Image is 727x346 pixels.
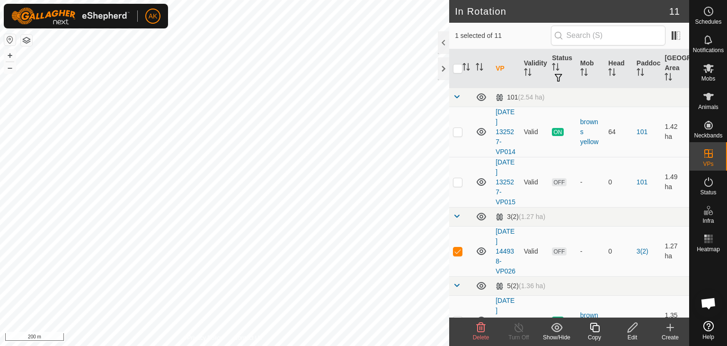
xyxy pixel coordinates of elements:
span: (1.27 ha) [519,213,545,220]
a: Contact Us [234,334,262,342]
div: browns yellow [580,117,601,147]
span: 1 selected of 11 [455,31,550,41]
span: 11 [669,4,680,18]
div: - [580,177,601,187]
p-sorticon: Activate to sort [608,70,616,77]
span: Notifications [693,47,724,53]
span: AK [149,11,158,21]
span: VPs [703,161,713,167]
p-sorticon: Activate to sort [637,70,644,77]
p-sorticon: Activate to sort [476,64,483,72]
div: 3(2) [496,213,545,221]
td: 1.35 ha [661,295,689,346]
div: 101 [496,93,544,101]
td: 1.27 ha [661,226,689,276]
a: [DATE] 132527-VP014 [496,108,515,155]
span: Mobs [701,76,715,82]
p-sorticon: Activate to sort [462,64,470,72]
div: Create [651,333,689,342]
td: 1.49 ha [661,157,689,207]
div: Show/Hide [538,333,576,342]
a: Help [690,317,727,344]
p-sorticon: Activate to sort [580,70,588,77]
th: [GEOGRAPHIC_DATA] Area [661,49,689,88]
p-sorticon: Activate to sort [552,64,559,72]
button: + [4,50,16,61]
span: OFF [552,247,566,255]
td: Valid [520,226,549,276]
a: 101 [637,128,647,136]
a: 3(2) [637,247,648,255]
span: (1.36 ha) [519,282,545,290]
td: Valid [520,295,549,346]
td: 202 [604,295,633,346]
span: (2.54 ha) [518,93,544,101]
td: 1.42 ha [661,107,689,157]
span: Animals [698,104,718,110]
div: - [580,246,601,256]
a: 5(2) [637,317,648,324]
a: [DATE] 132527-VP015 [496,158,515,206]
span: Neckbands [694,133,722,138]
th: VP [492,49,520,88]
span: Heatmap [697,246,720,252]
div: Turn Off [500,333,538,342]
a: [DATE] 144938-VP026 [496,228,515,275]
th: Mob [576,49,605,88]
span: Schedules [695,19,721,25]
span: Delete [473,334,489,341]
span: Status [700,190,716,195]
th: Validity [520,49,549,88]
div: browns teal [580,310,601,330]
a: Privacy Policy [187,334,223,342]
p-sorticon: Activate to sort [665,74,672,82]
button: – [4,62,16,73]
td: 0 [604,226,633,276]
span: Infra [702,218,714,224]
a: 101 [637,178,647,186]
th: Head [604,49,633,88]
span: Help [702,334,714,340]
td: Valid [520,157,549,207]
div: Edit [613,333,651,342]
div: 5(2) [496,282,545,290]
input: Search (S) [551,26,665,46]
td: 0 [604,157,633,207]
th: Status [548,49,576,88]
img: Gallagher Logo [11,8,130,25]
span: OFF [552,178,566,186]
button: Map Layers [21,35,32,46]
a: [DATE] 144938-VP027 [496,297,515,344]
p-sorticon: Activate to sort [524,70,532,77]
span: ON [552,317,563,325]
td: 64 [604,107,633,157]
span: ON [552,128,563,136]
div: Open chat [694,289,723,318]
div: Copy [576,333,613,342]
td: Valid [520,107,549,157]
th: Paddock [633,49,661,88]
h2: In Rotation [455,6,669,17]
button: Reset Map [4,34,16,46]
